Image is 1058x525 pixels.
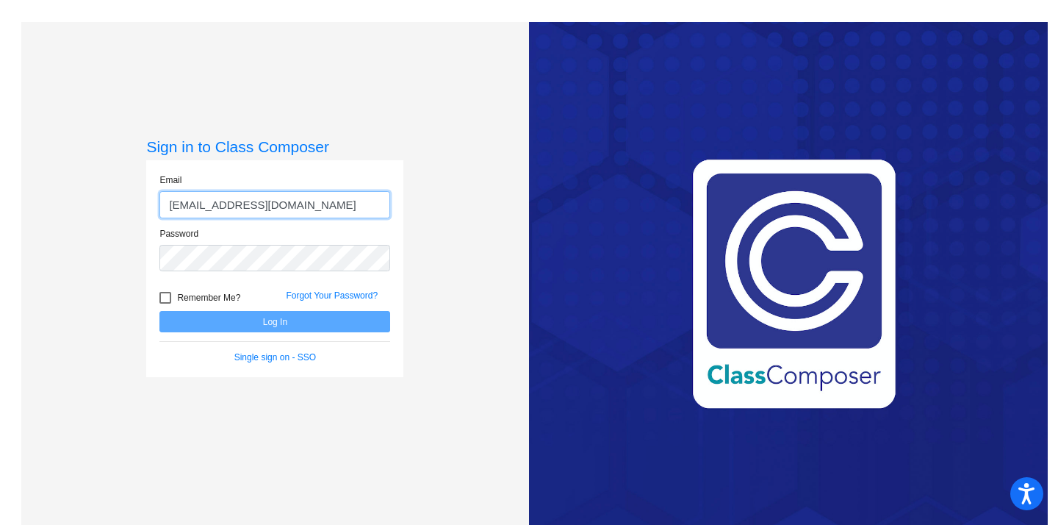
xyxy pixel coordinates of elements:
[286,290,378,301] a: Forgot Your Password?
[146,137,403,156] h3: Sign in to Class Composer
[159,311,390,332] button: Log In
[159,227,198,240] label: Password
[177,289,240,307] span: Remember Me?
[234,352,316,362] a: Single sign on - SSO
[159,174,181,187] label: Email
